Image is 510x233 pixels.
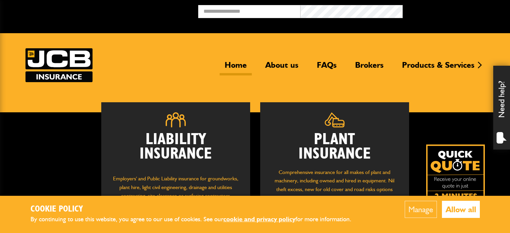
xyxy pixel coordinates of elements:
[405,201,437,218] button: Manage
[493,66,510,150] div: Need help?
[25,48,93,82] a: JCB Insurance Services
[270,168,399,202] p: Comprehensive insurance for all makes of plant and machinery, including owned and hired in equipm...
[312,60,342,75] a: FAQs
[223,215,295,223] a: cookie and privacy policy
[397,60,479,75] a: Products & Services
[403,5,505,15] button: Broker Login
[111,174,240,207] p: Employers' and Public Liability insurance for groundworks, plant hire, light civil engineering, d...
[426,144,485,203] img: Quick Quote
[350,60,389,75] a: Brokers
[220,60,252,75] a: Home
[25,48,93,82] img: JCB Insurance Services logo
[31,214,362,225] p: By continuing to use this website, you agree to our use of cookies. See our for more information.
[426,144,485,203] a: Get your insurance quote isn just 2-minutes
[31,204,362,215] h2: Cookie Policy
[270,132,399,161] h2: Plant Insurance
[260,60,303,75] a: About us
[111,132,240,168] h2: Liability Insurance
[442,201,480,218] button: Allow all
